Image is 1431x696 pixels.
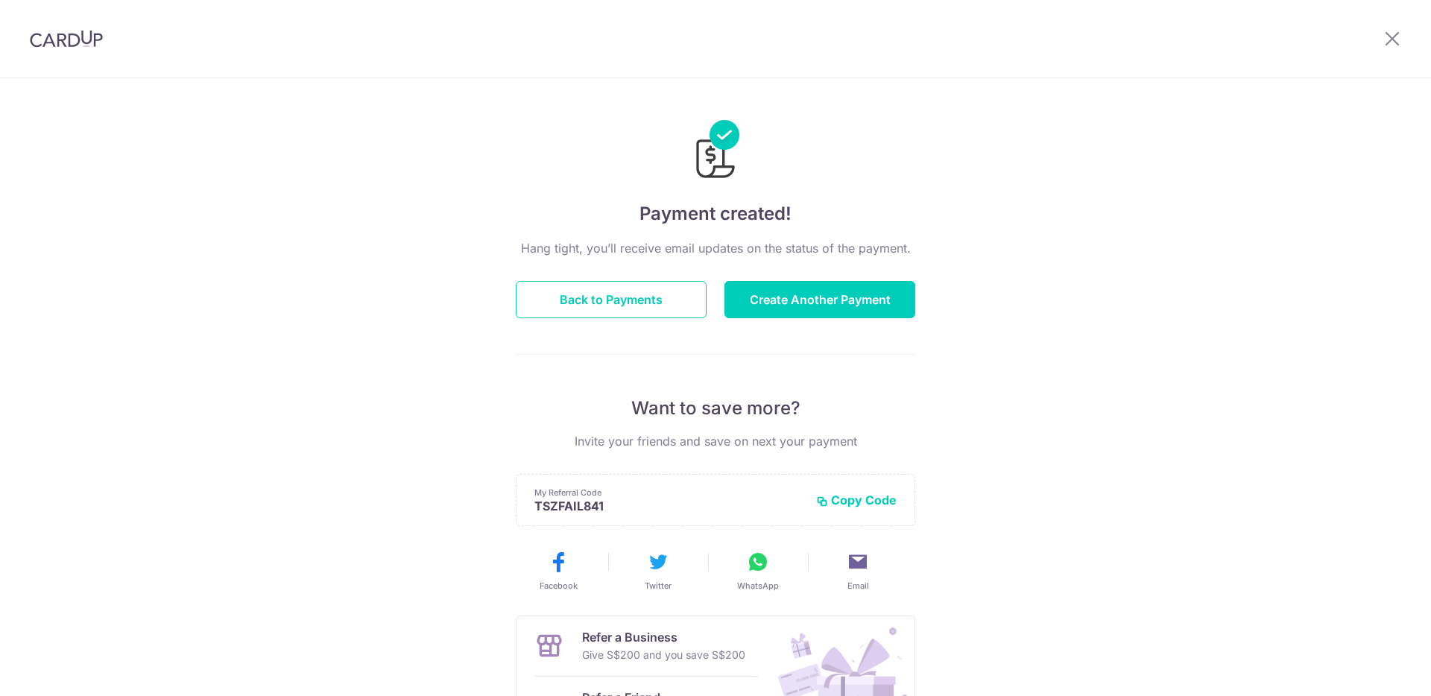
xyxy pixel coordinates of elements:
p: Want to save more? [516,396,915,420]
button: WhatsApp [714,550,802,592]
span: WhatsApp [737,580,779,592]
span: Facebook [540,580,578,592]
p: TSZFAIL841 [534,499,804,513]
p: Hang tight, you’ll receive email updates on the status of the payment. [516,239,915,257]
img: CardUp [30,30,103,48]
p: Give S$200 and you save S$200 [582,646,745,664]
button: Email [814,550,902,592]
button: Copy Code [816,493,897,507]
span: Email [847,580,869,592]
h4: Payment created! [516,200,915,227]
button: Create Another Payment [724,281,915,318]
button: Back to Payments [516,281,707,318]
button: Facebook [514,550,602,592]
p: Invite your friends and save on next your payment [516,432,915,450]
p: Refer a Business [582,628,745,646]
p: My Referral Code [534,487,804,499]
img: Payments [692,120,739,183]
button: Twitter [614,550,702,592]
span: Twitter [645,580,672,592]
